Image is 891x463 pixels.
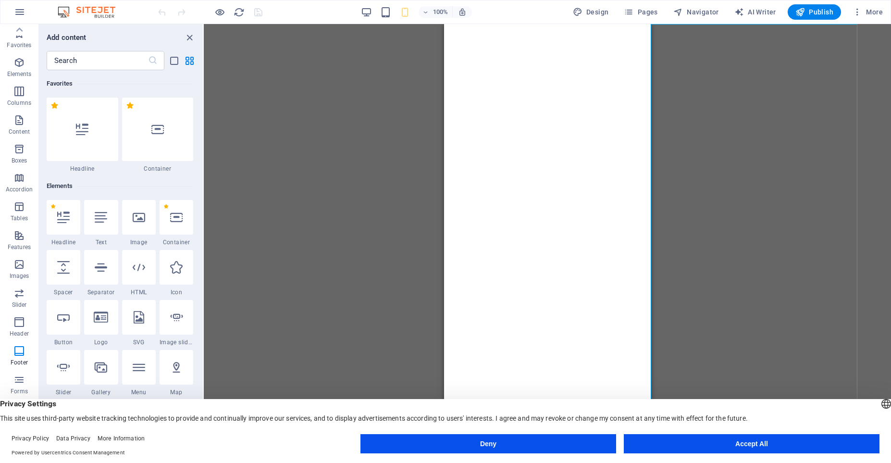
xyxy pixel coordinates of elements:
div: Gallery [84,350,118,396]
span: HTML [122,288,156,296]
span: Map [160,388,193,396]
p: Footer [11,359,28,366]
button: grid-view [184,55,195,66]
span: Remove from favorites [163,204,169,209]
span: Separator [84,288,118,296]
div: Text [84,200,118,246]
button: More [849,4,887,20]
div: Design (Ctrl+Alt+Y) [569,4,613,20]
span: Container [160,238,193,246]
h6: Add content [47,32,87,43]
span: Publish [795,7,833,17]
div: Menu [122,350,156,396]
span: AI Writer [734,7,776,17]
p: Elements [7,70,32,78]
span: Logo [84,338,118,346]
h6: 100% [433,6,448,18]
div: Container [160,200,193,246]
p: Boxes [12,157,27,164]
div: Headline [47,200,80,246]
span: Image [122,238,156,246]
i: Reload page [234,7,245,18]
span: Pages [624,7,657,17]
p: Forms [11,388,28,395]
img: Editor Logo [55,6,127,18]
button: 100% [419,6,453,18]
h6: Elements [47,180,193,192]
span: Headline [47,165,118,173]
div: SVG [122,300,156,346]
button: Design [569,4,613,20]
div: Headline [47,98,118,173]
p: Header [10,330,29,338]
button: reload [233,6,245,18]
i: On resize automatically adjust zoom level to fit chosen device. [458,8,467,16]
span: Slider [47,388,80,396]
div: Map [160,350,193,396]
span: Button [47,338,80,346]
div: Separator [84,250,118,296]
button: AI Writer [730,4,780,20]
div: HTML [122,250,156,296]
div: Container [122,98,194,173]
div: Logo [84,300,118,346]
h6: Favorites [47,78,193,89]
div: Image slider [160,300,193,346]
span: Menu [122,388,156,396]
span: More [853,7,883,17]
span: Spacer [47,288,80,296]
div: Image [122,200,156,246]
span: Remove from favorites [50,204,56,209]
p: Tables [11,214,28,222]
div: Slider [47,350,80,396]
div: Spacer [47,250,80,296]
span: Text [84,238,118,246]
p: Content [9,128,30,136]
span: Remove from favorites [50,101,59,110]
p: Slider [12,301,27,309]
span: Gallery [84,388,118,396]
p: Features [8,243,31,251]
p: Columns [7,99,31,107]
span: Remove from favorites [126,101,134,110]
button: Click here to leave preview mode and continue editing [214,6,225,18]
span: Design [573,7,609,17]
input: Search [47,51,148,70]
button: close panel [184,32,195,43]
span: Image slider [160,338,193,346]
p: Images [10,272,29,280]
button: Publish [788,4,841,20]
span: Navigator [673,7,719,17]
p: Favorites [7,41,31,49]
button: list-view [168,55,180,66]
p: Accordion [6,186,33,193]
div: Icon [160,250,193,296]
span: Container [122,165,194,173]
span: Icon [160,288,193,296]
div: Button [47,300,80,346]
span: Headline [47,238,80,246]
button: Pages [620,4,661,20]
span: SVG [122,338,156,346]
button: Navigator [669,4,723,20]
